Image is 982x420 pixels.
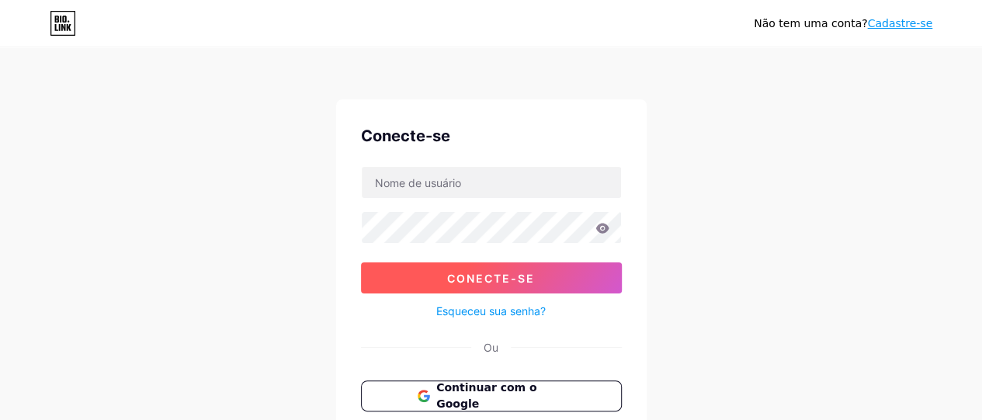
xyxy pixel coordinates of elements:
font: Esqueceu sua senha? [436,304,546,318]
input: Nome de usuário [362,167,621,198]
font: Conecte-se [447,272,535,285]
button: Continuar com o Google [361,380,622,411]
a: Cadastre-se [867,17,932,30]
font: Conecte-se [361,127,450,145]
font: Ou [484,341,498,354]
a: Esqueceu sua senha? [436,303,546,319]
button: Conecte-se [361,262,622,293]
font: Não tem uma conta? [754,17,867,30]
font: Continuar com o Google [436,381,537,410]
